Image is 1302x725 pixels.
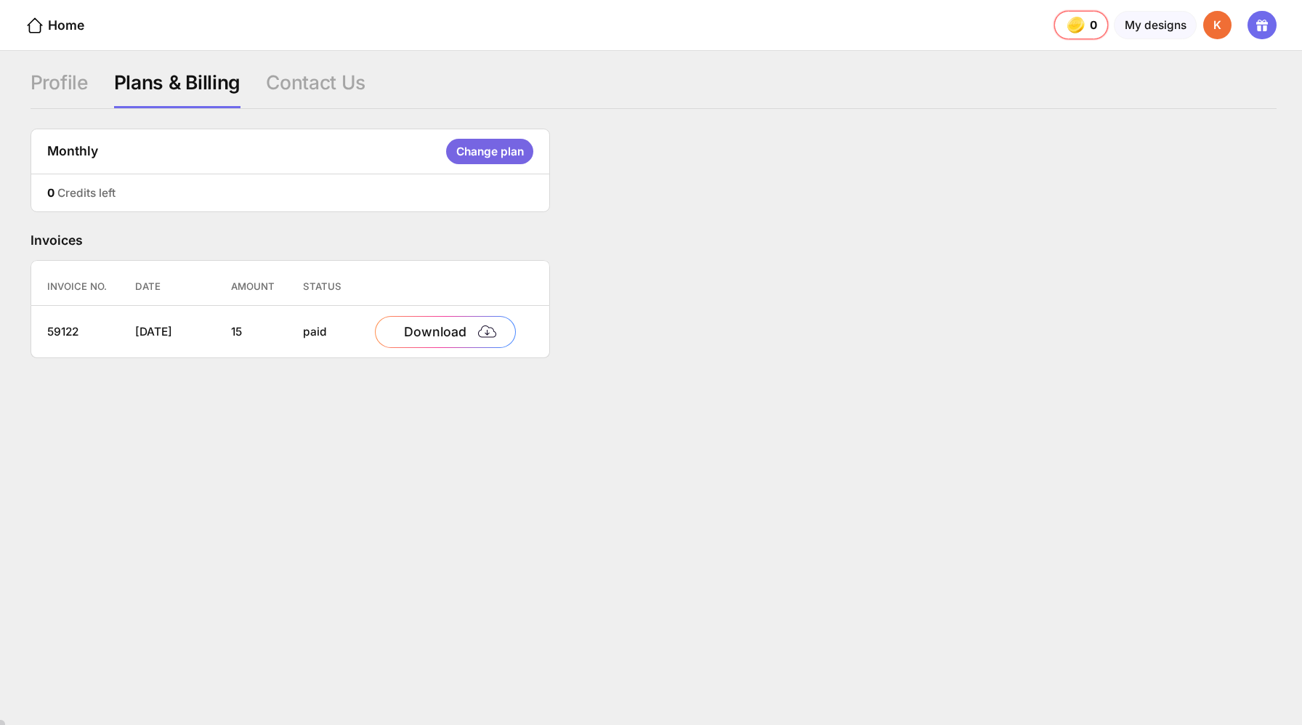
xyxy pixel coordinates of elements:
div: 15 [231,323,287,341]
div: Date [135,277,215,296]
div: Status [303,277,359,296]
div: Contact Us [266,70,365,109]
div: My designs [1114,11,1196,40]
div: K [1203,11,1232,40]
div: 0 [47,185,54,202]
div: Download [375,316,516,349]
div: [DATE] [135,323,215,341]
div: Home [25,16,84,35]
div: Invoice No. [47,277,119,296]
span: 0 [1090,19,1099,32]
div: Credits left [57,185,116,202]
div: Plans & Billing [114,70,240,109]
div: Change plan [446,139,533,164]
div: Amount [231,277,287,296]
div: paid [303,323,359,341]
div: Profile [31,70,89,109]
div: Invoices [31,231,1277,250]
div: 59122 [47,323,119,341]
div: Monthly [47,142,98,161]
